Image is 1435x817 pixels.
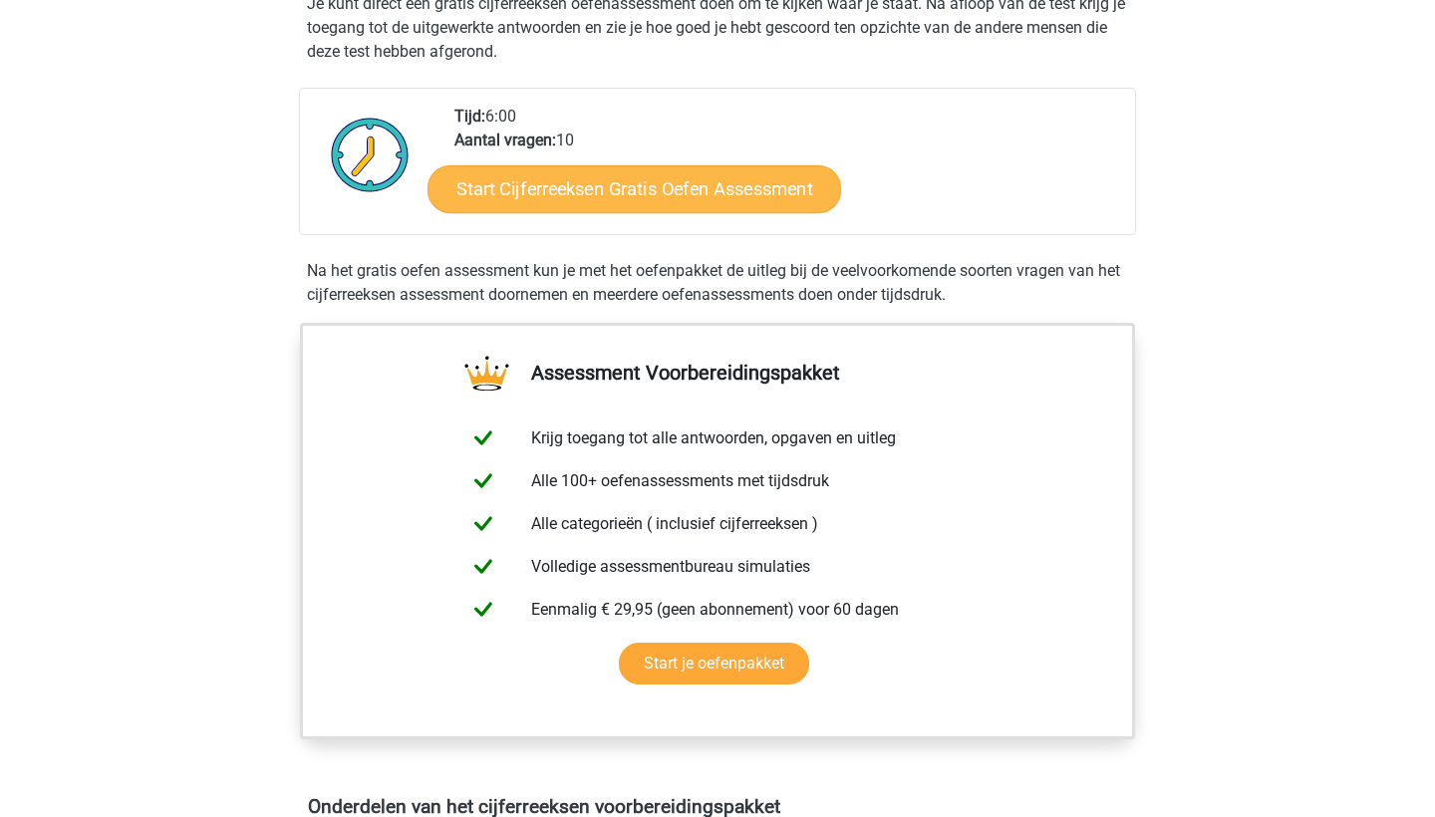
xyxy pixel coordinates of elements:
a: Start je oefenpakket [619,643,809,684]
b: Tijd: [454,107,485,126]
img: Klok [320,105,421,204]
a: Start Cijferreeksen Gratis Oefen Assessment [428,164,841,212]
b: Aantal vragen: [454,131,556,149]
div: Na het gratis oefen assessment kun je met het oefenpakket de uitleg bij de veelvoorkomende soorte... [299,259,1136,307]
div: 6:00 10 [439,105,1134,234]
